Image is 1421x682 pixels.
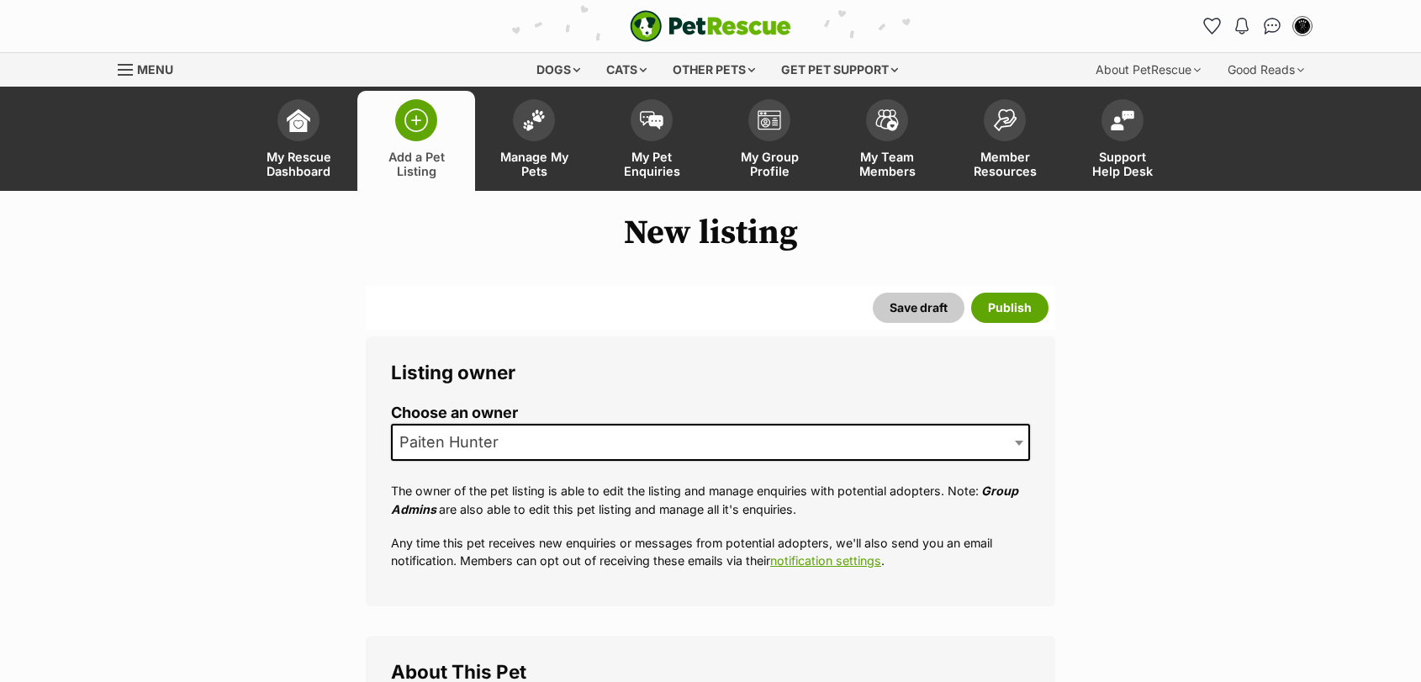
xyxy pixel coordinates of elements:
a: Menu [118,53,185,83]
div: Get pet support [769,53,910,87]
span: Support Help Desk [1085,150,1160,178]
span: My Rescue Dashboard [261,150,336,178]
a: Conversations [1259,13,1286,40]
a: Member Resources [946,91,1064,191]
a: My Pet Enquiries [593,91,710,191]
span: My Pet Enquiries [614,150,689,178]
img: add-pet-listing-icon-0afa8454b4691262ce3f59096e99ab1cd57d4a30225e0717b998d2c9b9846f56.svg [404,108,428,132]
img: dashboard-icon-eb2f2d2d3e046f16d808141f083e7271f6b2e854fb5c12c21221c1fb7104beca.svg [287,108,310,132]
span: My Group Profile [732,150,807,178]
p: Any time this pet receives new enquiries or messages from potential adopters, we'll also send you... [391,534,1030,570]
a: Favourites [1198,13,1225,40]
a: Add a Pet Listing [357,91,475,191]
div: About PetRescue [1084,53,1212,87]
span: Listing owner [391,361,515,383]
img: group-profile-icon-3fa3cf56718a62981997c0bc7e787c4b2cf8bcc04b72c1350f741eb67cf2f40e.svg [758,110,781,130]
a: My Team Members [828,91,946,191]
a: Support Help Desk [1064,91,1181,191]
span: Member Resources [967,150,1043,178]
img: chat-41dd97257d64d25036548639549fe6c8038ab92f7586957e7f3b1b290dea8141.svg [1264,18,1281,34]
span: Menu [137,62,173,77]
span: My Team Members [849,150,925,178]
span: Paiten Hunter [391,424,1030,461]
button: Save draft [873,293,964,323]
img: manage-my-pets-icon-02211641906a0b7f246fdf0571729dbe1e7629f14944591b6c1af311fb30b64b.svg [522,109,546,131]
img: Paiten Hunter profile pic [1294,18,1311,34]
img: help-desk-icon-fdf02630f3aa405de69fd3d07c3f3aa587a6932b1a1747fa1d2bba05be0121f9.svg [1111,110,1134,130]
a: notification settings [770,553,881,568]
span: Paiten Hunter [393,431,515,454]
em: Group Admins [391,484,1018,515]
a: PetRescue [630,10,791,42]
img: logo-e224e6f780fb5917bec1dbf3a21bbac754714ae5b6737aabdf751b685950b380.svg [630,10,791,42]
button: Notifications [1228,13,1255,40]
span: Add a Pet Listing [378,150,454,178]
img: member-resources-icon-8e73f808a243e03378d46382f2149f9095a855e16c252ad45f914b54edf8863c.svg [993,108,1017,131]
a: My Group Profile [710,91,828,191]
ul: Account quick links [1198,13,1316,40]
div: Cats [594,53,658,87]
span: Manage My Pets [496,150,572,178]
img: pet-enquiries-icon-7e3ad2cf08bfb03b45e93fb7055b45f3efa6380592205ae92323e6603595dc1f.svg [640,111,663,130]
button: My account [1289,13,1316,40]
p: The owner of the pet listing is able to edit the listing and manage enquiries with potential adop... [391,482,1030,518]
div: Good Reads [1216,53,1316,87]
img: team-members-icon-5396bd8760b3fe7c0b43da4ab00e1e3bb1a5d9ba89233759b79545d2d3fc5d0d.svg [875,109,899,131]
button: Publish [971,293,1049,323]
a: Manage My Pets [475,91,593,191]
a: My Rescue Dashboard [240,91,357,191]
div: Other pets [661,53,767,87]
label: Choose an owner [391,404,1030,422]
img: notifications-46538b983faf8c2785f20acdc204bb7945ddae34d4c08c2a6579f10ce5e182be.svg [1235,18,1249,34]
div: Dogs [525,53,592,87]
